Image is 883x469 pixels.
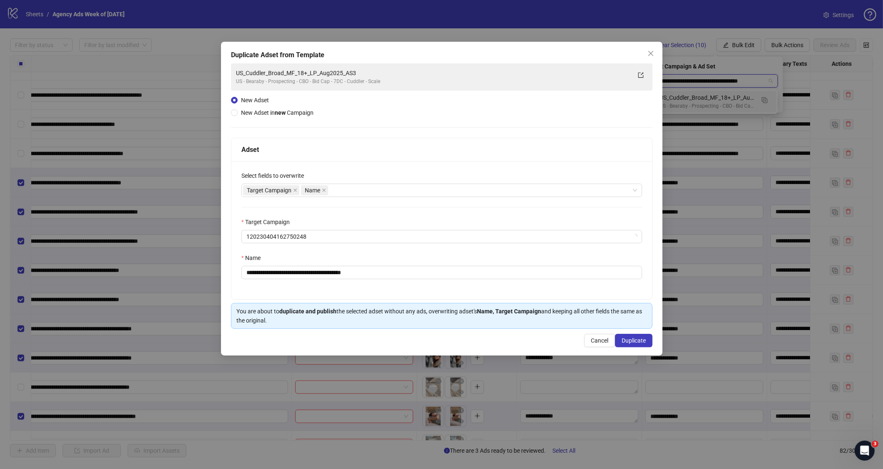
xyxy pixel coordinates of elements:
input: Name [241,266,642,279]
label: Name [241,253,266,262]
label: Target Campaign [241,217,295,227]
button: Duplicate [615,334,652,347]
span: New Adset [241,97,269,103]
span: Name [305,186,320,195]
span: loading [632,234,637,239]
label: Select fields to overwrite [241,171,309,180]
span: close [647,50,654,57]
button: Close [644,47,657,60]
strong: Name, Target Campaign [477,308,541,315]
span: 3 [872,441,878,447]
div: US - Bearaby - Prospecting - CBO - Bid Cap - 7DC - Cuddler - Scale [236,78,631,86]
strong: new [275,109,286,116]
span: 120230404162750248 [246,230,637,243]
span: close [293,188,297,192]
span: close [322,188,326,192]
span: Target Campaign [247,186,291,195]
span: export [638,72,644,78]
button: Cancel [584,334,615,347]
span: Cancel [591,337,608,344]
span: New Adset in Campaign [241,109,314,116]
div: You are about to the selected adset without any ads, overwriting adset's and keeping all other fi... [236,307,647,325]
div: US_Cuddler_Broad_MF_18+_LP_Aug2025_AS3 [236,68,631,78]
div: Duplicate Adset from Template [231,50,652,60]
strong: duplicate and publish [279,308,336,315]
span: Name [301,185,328,195]
div: Adset [241,144,642,155]
span: Target Campaign [243,185,299,195]
span: Duplicate [622,337,646,344]
iframe: Intercom live chat [855,441,875,461]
